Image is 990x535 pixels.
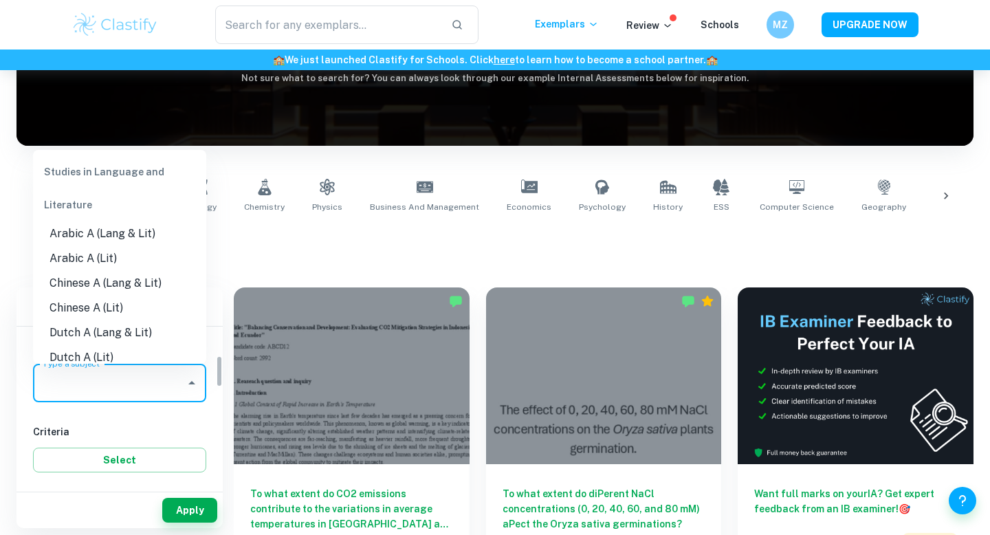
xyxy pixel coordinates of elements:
button: Close [182,373,201,393]
span: History [653,201,683,213]
button: Select [33,448,206,472]
li: Dutch A (Lang & Lit) [33,320,206,345]
h6: Criteria [33,424,206,439]
p: Exemplars [535,17,599,32]
li: Chinese A (Lang & Lit) [33,271,206,296]
li: Arabic A (Lang & Lit) [33,221,206,246]
button: UPGRADE NOW [822,12,918,37]
a: here [494,54,515,65]
h6: Want full marks on your IA ? Get expert feedback from an IB examiner! [754,486,957,516]
img: Clastify logo [71,11,159,39]
li: Dutch A (Lit) [33,345,206,370]
p: Review [626,18,673,33]
span: ESS [714,201,729,213]
button: MZ [767,11,794,39]
span: Physics [312,201,342,213]
div: Premium [701,294,714,308]
div: Studies in Language and Literature [33,155,206,221]
h6: We just launched Clastify for Schools. Click to learn how to become a school partner. [3,52,987,67]
button: Help and Feedback [949,487,976,514]
button: Apply [162,498,217,523]
span: Computer Science [760,201,834,213]
span: Economics [507,201,551,213]
a: Schools [701,19,739,30]
h6: To what extent do diPerent NaCl concentrations (0, 20, 40, 60, and 80 mM) aPect the Oryza sativa ... [503,486,705,532]
img: Marked [681,294,695,308]
img: Thumbnail [738,287,973,464]
span: Chemistry [244,201,285,213]
span: Psychology [579,201,626,213]
h1: All IA Examples [65,230,926,254]
span: 🏫 [273,54,285,65]
span: 🏫 [706,54,718,65]
h6: Not sure what to search for? You can always look through our example Internal Assessments below f... [16,72,973,85]
span: 🎯 [899,503,910,514]
h6: Filter exemplars [16,287,223,326]
span: Business and Management [370,201,479,213]
li: Chinese A (Lit) [33,296,206,320]
li: Arabic A (Lit) [33,246,206,271]
img: Marked [449,294,463,308]
h6: To what extent do CO2 emissions contribute to the variations in average temperatures in [GEOGRAPH... [250,486,453,532]
input: Search for any exemplars... [215,6,440,44]
span: Geography [861,201,906,213]
h6: MZ [773,17,789,32]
